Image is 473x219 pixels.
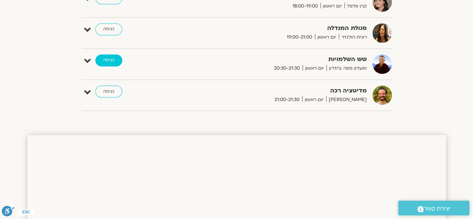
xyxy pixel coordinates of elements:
[95,54,122,66] a: כניסה
[339,33,367,41] span: רונית הולנדר
[344,2,367,10] span: קרן פלפל
[184,85,367,95] strong: מדיטציה רכה
[271,64,302,72] span: 20:30-21:30
[95,85,122,97] a: כניסה
[284,33,315,41] span: 19:00-21:00
[302,95,326,103] span: יום ראשון
[326,64,367,72] span: מועדון פמה צ'ודרון
[272,95,302,103] span: 21:00-21:30
[398,201,469,215] a: יצירת קשר
[326,95,367,103] span: [PERSON_NAME]
[290,2,320,10] span: 18:00-19:00
[302,64,326,72] span: יום ראשון
[424,204,451,214] span: יצירת קשר
[95,23,122,35] a: כניסה
[315,33,339,41] span: יום ראשון
[320,2,344,10] span: יום ראשון
[184,54,367,64] strong: שש השלמויות
[184,23,367,33] strong: סגולת המנדלה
